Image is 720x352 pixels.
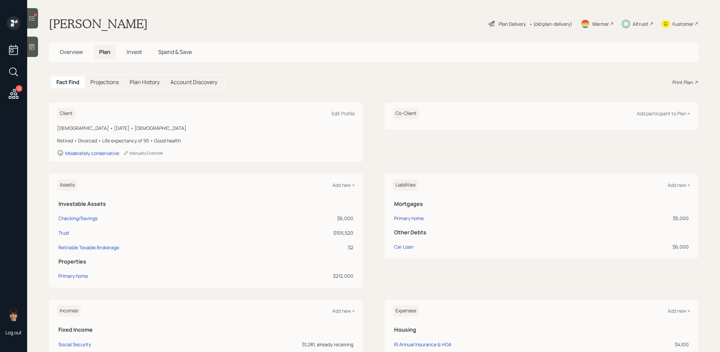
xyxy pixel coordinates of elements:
[277,244,353,251] div: $2
[394,243,413,250] div: Car Loan
[158,48,192,56] span: Spend & Save
[58,327,353,333] h5: Fixed Income
[277,215,353,222] div: $6,000
[130,79,160,85] h5: Plan History
[668,308,690,314] div: Add new +
[637,110,690,117] div: Add participant to Plan +
[57,124,355,132] div: [DEMOGRAPHIC_DATA] • [DATE] • [DEMOGRAPHIC_DATA]
[5,329,22,336] div: Log out
[49,16,148,31] h1: [PERSON_NAME]
[58,272,88,279] div: Primary home
[393,305,419,316] h6: Expenses
[99,48,110,56] span: Plan
[394,215,424,222] div: Primary home
[394,327,689,333] h5: Housing
[332,182,355,188] div: Add new +
[277,272,353,279] div: $212,000
[393,108,419,119] h6: Co-Client
[277,229,353,236] div: $105,520
[581,215,689,222] div: $5,000
[58,341,91,348] div: Social Security
[57,137,355,144] div: Retired • Divorced • Life expectancy of 95 • Good health
[668,182,690,188] div: Add new +
[499,20,526,27] div: Plan Delivery
[58,244,119,251] div: Retirable Taxable Brokerage
[57,108,75,119] h6: Client
[394,201,689,207] h5: Mortgages
[394,341,451,348] div: RI Annual Insurance & HOA
[332,110,355,117] div: Edit Profile
[7,308,20,321] img: treva-nostdahl-headshot.png
[223,341,353,348] div: $1,281, already receiving
[564,341,689,348] div: $4,100
[581,243,689,250] div: $6,000
[123,150,163,156] div: Manually Override
[633,20,649,27] div: Altruist
[529,20,572,27] div: • (old plan-delivery)
[65,150,119,156] div: Moderately conservative
[60,48,83,56] span: Overview
[57,179,77,191] h6: Assets
[58,229,70,236] div: Trust
[58,215,97,222] div: Checking/Savings
[127,48,142,56] span: Invest
[332,308,355,314] div: Add new +
[592,20,609,27] div: Warmer
[58,201,353,207] h5: Investable Assets
[393,179,418,191] h6: Liabilities
[57,305,81,316] h6: Incomes
[56,79,79,85] h5: Fact Find
[58,258,353,265] h5: Properties
[394,229,689,236] h5: Other Debts
[672,79,693,86] div: Print Plan
[90,79,119,85] h5: Projections
[16,85,22,92] div: 13
[170,79,217,85] h5: Account Discovery
[672,20,694,27] div: Kustomer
